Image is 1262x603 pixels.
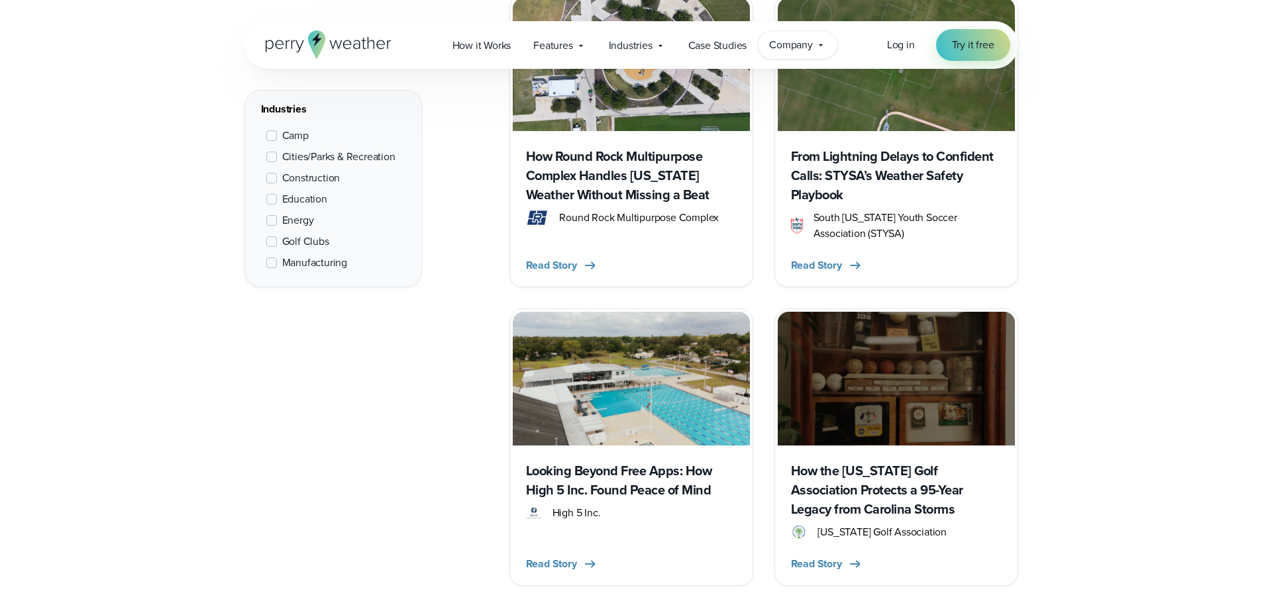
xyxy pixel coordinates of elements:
span: Education [282,191,327,207]
span: Read Story [526,556,577,572]
span: Case Studies [688,38,747,54]
a: Case Studies [677,32,759,59]
span: How it Works [452,38,511,54]
span: Company [769,37,813,53]
img: STYSA [791,218,803,234]
span: Try it free [952,37,994,53]
img: round rock [526,210,549,226]
span: Golf Clubs [282,234,329,250]
a: How the [US_STATE] Golf Association Protects a 95-Year Legacy from Carolina Storms SCGA [US_STATE... [774,308,1018,585]
span: Read Story [791,556,842,572]
button: Read Story [526,257,598,273]
h3: Looking Beyond Free Apps: How High 5 Inc. Found Peace of Mind [526,461,737,500]
span: Industries [609,38,653,54]
img: High 5 Inc [526,505,542,521]
span: Features [533,38,572,54]
span: Construction [282,170,341,186]
span: Energy [282,212,314,228]
span: High 5 Inc. [552,505,601,521]
button: Read Story [791,556,863,572]
span: Manufacturing [282,255,347,271]
span: Camp [282,128,309,144]
h3: How the [US_STATE] Golf Association Protects a 95-Year Legacy from Carolina Storms [791,461,1002,519]
span: Round Rock Multipurpose Complex [559,210,719,226]
a: How it Works [441,32,523,59]
h3: From Lightning Delays to Confident Calls: STYSA’s Weather Safety Playbook [791,147,1002,205]
a: Try it free [936,29,1010,61]
button: Read Story [791,257,863,273]
img: High 5 inc. [513,312,750,445]
a: High 5 inc. Looking Beyond Free Apps: How High 5 Inc. Found Peace of Mind High 5 Inc High 5 Inc. ... [509,308,753,585]
span: Read Story [791,257,842,273]
span: Read Story [526,257,577,273]
a: Log in [887,37,915,53]
h3: How Round Rock Multipurpose Complex Handles [US_STATE] Weather Without Missing a Beat [526,147,737,205]
div: Industries [261,101,405,117]
span: South [US_STATE] Youth Soccer Association (STYSA) [814,210,1002,242]
button: Read Story [526,556,598,572]
img: SCGA [791,524,808,540]
span: Cities/Parks & Recreation [282,149,395,165]
span: [US_STATE] Golf Association [817,524,947,540]
span: Log in [887,37,915,52]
